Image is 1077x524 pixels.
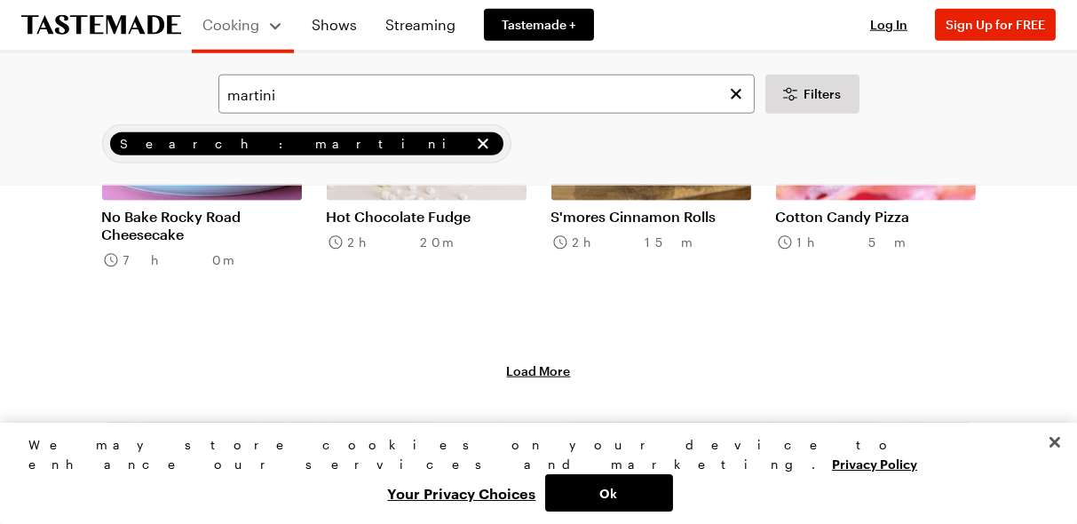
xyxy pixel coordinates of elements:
[507,362,571,380] button: Load More
[870,17,907,32] span: Log In
[28,435,1033,512] div: Privacy
[28,435,1033,474] div: We may store cookies on your device to enhance our services and marketing.
[327,208,527,226] a: Hot Chocolate Fudge
[853,16,924,34] button: Log In
[502,16,576,34] span: Tastemade +
[545,474,673,512] button: Ok
[935,9,1056,41] button: Sign Up for FREE
[102,208,302,243] a: No Bake Rocky Road Cheesecake
[776,208,976,226] a: Cotton Candy Pizza
[484,9,594,41] a: Tastemade +
[804,85,842,103] span: Filters
[832,455,917,472] a: More information about your privacy, opens in a new tab
[765,75,859,114] button: Desktop filters
[21,15,181,36] a: To Tastemade Home Page
[379,474,545,512] button: Your Privacy Choices
[946,17,1045,32] span: Sign Up for FREE
[202,7,283,43] button: Cooking
[1035,423,1074,462] button: Close
[551,208,751,226] a: S'mores Cinnamon Rolls
[203,16,260,33] span: Cooking
[121,134,470,154] span: Search: martini
[473,134,493,154] button: remove Search: martini
[726,84,746,104] button: Clear search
